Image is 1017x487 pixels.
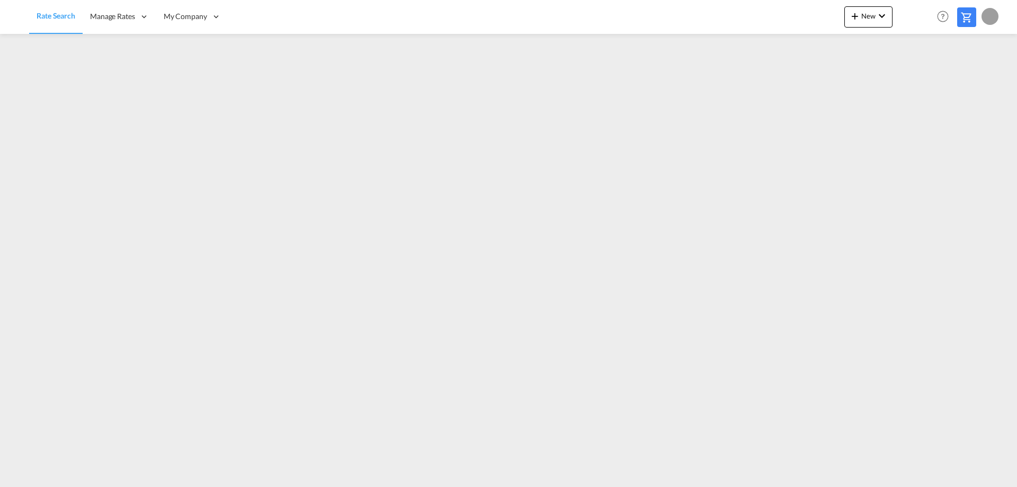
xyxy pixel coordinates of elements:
md-icon: icon-plus 400-fg [849,10,861,22]
div: Help [934,7,957,26]
span: Help [934,7,952,25]
md-icon: icon-chevron-down [876,10,888,22]
span: Rate Search [37,11,75,20]
span: Manage Rates [90,11,135,22]
button: icon-plus 400-fgNewicon-chevron-down [844,6,893,28]
span: New [849,12,888,20]
span: My Company [164,11,207,22]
